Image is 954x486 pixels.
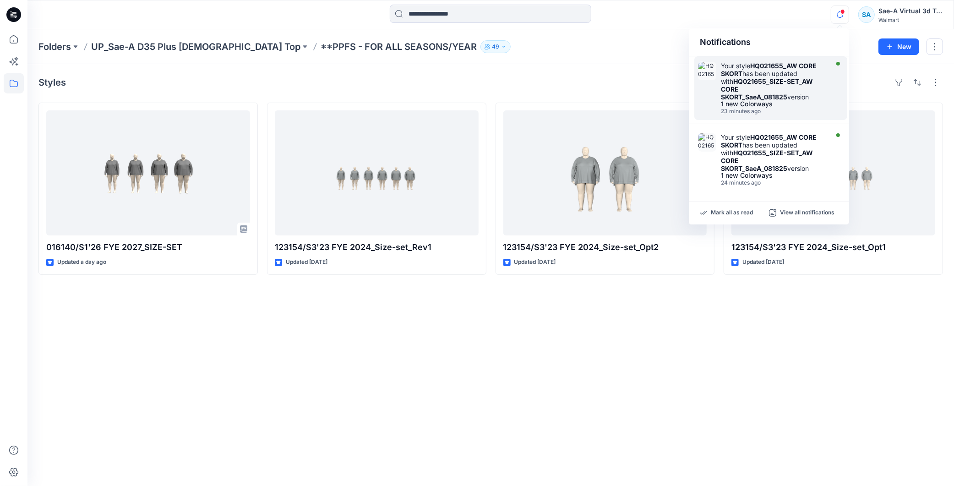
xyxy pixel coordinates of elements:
h4: Styles [38,77,66,88]
p: Updated [DATE] [742,257,784,267]
img: HQ021655_SIZE-SET_AW CORE SKORT_SaeA_081825 [698,62,716,80]
div: Wednesday, August 20, 2025 06:12 [721,108,826,115]
a: 123154/S3'23 FYE 2024_Size-set_Rev1 [275,110,479,235]
strong: HQ021655_SIZE-SET_AW CORE SKORT_SaeA_081825 [721,149,813,172]
a: 123154/S3'23 FYE 2024_Size-set_Opt2 [503,110,707,235]
button: New [878,38,919,55]
p: View all notifications [780,209,834,217]
div: Your style has been updated with version [721,133,826,172]
div: SA [858,6,875,23]
img: HQ021655_SIZE-SET_AW CORE SKORT_SaeA_081825 [698,133,716,152]
strong: HQ021655_SIZE-SET_AW CORE SKORT_SaeA_081825 [721,77,813,101]
p: 123154/S3'23 FYE 2024_Size-set_Rev1 [275,241,479,254]
strong: HQ021655_AW CORE SKORT [721,133,817,149]
a: 016140/S1'26 FYE 2027_SIZE-SET [46,110,250,235]
p: **PPFS - FOR ALL SEASONS/YEAR [321,40,477,53]
p: Updated [DATE] [286,257,327,267]
button: 49 [480,40,511,53]
p: 016140/S1'26 FYE 2027_SIZE-SET [46,241,250,254]
p: Mark all as read [711,209,753,217]
a: Folders [38,40,71,53]
p: 49 [492,42,499,52]
div: Sae-A Virtual 3d Team [878,5,943,16]
p: Updated a day ago [57,257,106,267]
div: Wednesday, August 20, 2025 06:11 [721,180,826,186]
div: 1 new Colorways [721,172,826,179]
div: 1 new Colorways [721,101,826,107]
a: UP_Sae-A D35 Plus [DEMOGRAPHIC_DATA] Top [91,40,300,53]
strong: HQ021655_AW CORE SKORT [721,62,817,77]
div: Notifications [689,28,849,56]
div: Your style has been updated with version [721,62,826,101]
div: Walmart [878,16,943,23]
p: 123154/S3'23 FYE 2024_Size-set_Opt2 [503,241,707,254]
p: 123154/S3'23 FYE 2024_Size-set_Opt1 [731,241,935,254]
p: Updated [DATE] [514,257,556,267]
